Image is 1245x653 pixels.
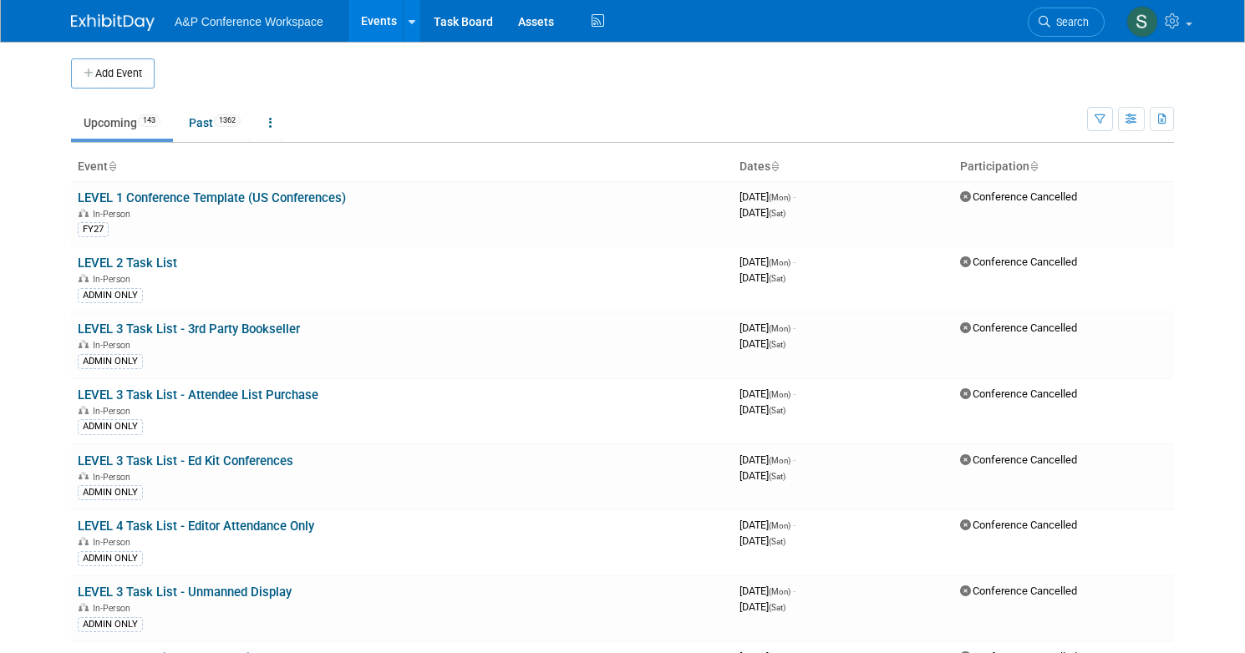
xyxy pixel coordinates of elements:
[739,190,795,203] span: [DATE]
[78,354,143,369] div: ADMIN ONLY
[175,15,323,28] span: A&P Conference Workspace
[93,472,135,483] span: In-Person
[769,406,785,415] span: (Sat)
[71,107,173,139] a: Upcoming143
[78,419,143,434] div: ADMIN ONLY
[78,485,143,500] div: ADMIN ONLY
[769,274,785,283] span: (Sat)
[769,258,790,267] span: (Mon)
[739,337,785,350] span: [DATE]
[1050,16,1089,28] span: Search
[71,153,733,181] th: Event
[769,209,785,218] span: (Sat)
[769,324,790,333] span: (Mon)
[739,321,795,334] span: [DATE]
[176,107,253,139] a: Past1362
[71,58,155,89] button: Add Event
[78,387,318,402] a: LEVEL 3 Task List - Attendee List Purchase
[769,587,790,596] span: (Mon)
[93,274,135,285] span: In-Person
[770,159,779,173] a: Sort by Start Date
[1029,159,1038,173] a: Sort by Participation Type
[78,190,346,205] a: LEVEL 1 Conference Template (US Conferences)
[793,453,795,466] span: -
[93,603,135,614] span: In-Person
[78,453,293,468] a: LEVEL 3 Task List - Ed Kit Conferences
[79,537,89,545] img: In-Person Event
[739,387,795,400] span: [DATE]
[960,453,1077,466] span: Conference Cancelled
[78,617,143,632] div: ADMIN ONLY
[739,453,795,466] span: [DATE]
[769,340,785,349] span: (Sat)
[93,340,135,351] span: In-Person
[793,585,795,597] span: -
[739,534,785,547] span: [DATE]
[71,14,155,31] img: ExhibitDay
[739,469,785,482] span: [DATE]
[214,114,241,127] span: 1362
[78,551,143,566] div: ADMIN ONLY
[960,519,1077,531] span: Conference Cancelled
[733,153,953,181] th: Dates
[739,403,785,416] span: [DATE]
[769,456,790,465] span: (Mon)
[93,209,135,220] span: In-Person
[793,321,795,334] span: -
[739,585,795,597] span: [DATE]
[793,190,795,203] span: -
[1028,8,1105,37] a: Search
[960,321,1077,334] span: Conference Cancelled
[93,537,135,548] span: In-Person
[108,159,116,173] a: Sort by Event Name
[79,274,89,282] img: In-Person Event
[739,256,795,268] span: [DATE]
[793,519,795,531] span: -
[769,472,785,481] span: (Sat)
[960,585,1077,597] span: Conference Cancelled
[793,256,795,268] span: -
[79,340,89,348] img: In-Person Event
[739,600,785,613] span: [DATE]
[960,190,1077,203] span: Conference Cancelled
[953,153,1174,181] th: Participation
[1126,6,1158,38] img: Sophia Hettler
[793,387,795,400] span: -
[93,406,135,417] span: In-Person
[78,288,143,303] div: ADMIN ONLY
[739,206,785,219] span: [DATE]
[769,537,785,546] span: (Sat)
[960,256,1077,268] span: Conference Cancelled
[79,472,89,480] img: In-Person Event
[769,521,790,530] span: (Mon)
[960,387,1077,400] span: Conference Cancelled
[78,256,177,271] a: LEVEL 2 Task List
[79,406,89,414] img: In-Person Event
[769,193,790,202] span: (Mon)
[78,519,314,534] a: LEVEL 4 Task List - Editor Attendance Only
[78,585,292,600] a: LEVEL 3 Task List - Unmanned Display
[79,603,89,611] img: In-Person Event
[769,390,790,399] span: (Mon)
[138,114,160,127] span: 143
[739,271,785,284] span: [DATE]
[78,222,109,237] div: FY27
[769,603,785,612] span: (Sat)
[79,209,89,217] img: In-Person Event
[78,321,300,337] a: LEVEL 3 Task List - 3rd Party Bookseller
[739,519,795,531] span: [DATE]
